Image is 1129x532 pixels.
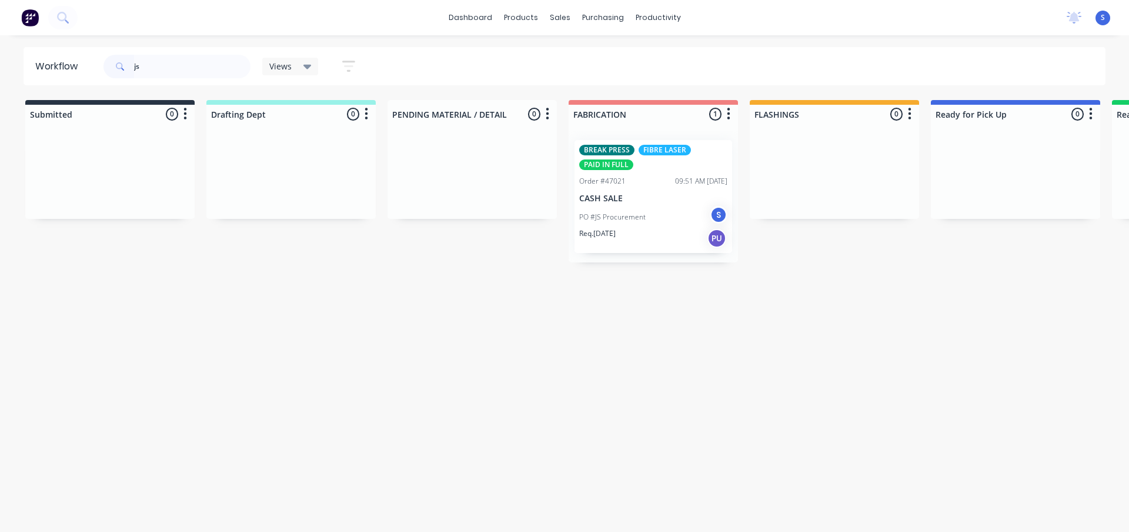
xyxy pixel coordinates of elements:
p: Req. [DATE] [579,228,616,239]
div: 09:51 AM [DATE] [675,176,727,187]
div: sales [544,9,576,26]
span: S [1101,12,1105,23]
p: PO #JS Procurement [579,212,646,222]
div: PU [707,229,726,248]
div: BREAK PRESSFIBRE LASERPAID IN FULLOrder #4702109:51 AM [DATE]CASH SALEPO #JS ProcurementSReq.[DAT... [574,140,732,253]
div: S [710,206,727,224]
div: productivity [630,9,687,26]
div: BREAK PRESS [579,145,634,155]
a: dashboard [443,9,498,26]
span: Views [269,60,292,72]
div: products [498,9,544,26]
div: FIBRE LASER [639,145,691,155]
p: CASH SALE [579,194,727,204]
div: purchasing [576,9,630,26]
div: Order #47021 [579,176,626,187]
div: PAID IN FULL [579,159,633,170]
img: Factory [21,9,39,26]
div: Workflow [35,59,83,74]
input: Search for orders... [134,55,250,78]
